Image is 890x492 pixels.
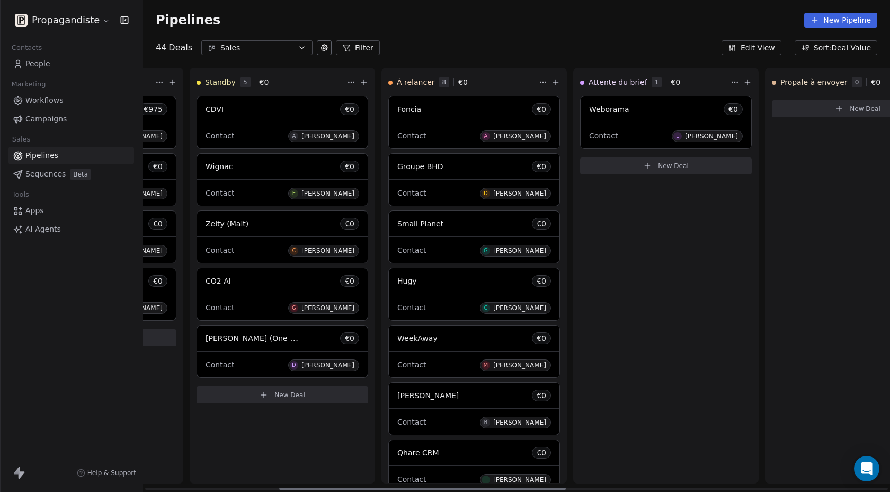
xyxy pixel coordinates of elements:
[537,276,546,286] span: € 0
[25,113,67,125] span: Campaigns
[388,268,560,321] div: Hugy€0ContactC[PERSON_NAME]
[220,42,293,54] div: Sales
[589,105,629,113] span: Weborama
[484,247,488,255] div: G
[537,333,546,344] span: € 0
[397,131,426,140] span: Contact
[345,218,354,229] span: € 0
[484,361,488,370] div: M
[8,110,134,128] a: Campaigns
[397,361,426,369] span: Contact
[589,131,618,140] span: Contact
[7,40,47,56] span: Contacts
[205,77,236,87] span: Standby
[397,418,426,426] span: Contact
[206,219,248,228] span: Zelty (Malt)
[292,189,296,198] div: E
[493,190,546,197] div: [PERSON_NAME]
[25,205,44,216] span: Apps
[345,104,354,115] span: € 0
[780,77,848,87] span: Propale à envoyer
[7,131,35,147] span: Sales
[493,476,546,484] div: ​[PERSON_NAME]
[484,132,487,140] div: A
[493,133,546,140] div: [PERSON_NAME]
[197,96,368,149] div: CDVI€0ContactA[PERSON_NAME]
[301,133,354,140] div: [PERSON_NAME]
[260,77,269,87] span: € 0
[804,13,877,28] button: New Pipeline
[795,40,877,55] button: Sort: Deal Value
[537,161,546,172] span: € 0
[197,68,345,96] div: Standby5€0
[537,218,546,229] span: € 0
[493,419,546,426] div: [PERSON_NAME]
[292,132,296,140] div: A
[658,162,689,170] span: New Deal
[8,221,134,238] a: AI Agents
[197,386,368,403] button: New Deal
[397,475,426,484] span: Contact
[388,153,560,206] div: Groupe BHD€0ContactD[PERSON_NAME]
[8,147,134,164] a: Pipelines
[388,325,560,378] div: WeekAway€0ContactM[PERSON_NAME]
[580,157,752,174] button: New Deal
[537,104,546,115] span: € 0
[240,77,251,87] span: 5
[388,382,560,435] div: [PERSON_NAME]€0ContactB[PERSON_NAME]
[336,40,380,55] button: Filter
[301,304,354,312] div: [PERSON_NAME]
[206,162,233,171] span: Wignac
[153,276,163,286] span: € 0
[580,96,752,149] div: Weborama€0ContactL[PERSON_NAME]
[397,449,439,457] span: Qhare CRM
[484,418,487,427] div: B
[168,41,192,54] span: Deals
[206,189,234,197] span: Contact
[589,77,647,87] span: Attente du brief
[197,153,368,206] div: Wignac€0ContactE[PERSON_NAME]
[439,77,450,87] span: 8
[197,268,368,321] div: CO2 AI€0ContactG[PERSON_NAME]
[871,77,880,87] span: € 0
[197,210,368,263] div: Zelty (Malt)€0ContactC[PERSON_NAME]
[153,218,163,229] span: € 0
[722,40,781,55] button: Edit View
[388,96,560,149] div: Foncia€0ContactA[PERSON_NAME]
[493,362,546,369] div: [PERSON_NAME]
[153,161,163,172] span: € 0
[8,55,134,73] a: People
[345,333,354,344] span: € 0
[144,104,163,115] span: € 975
[77,469,136,477] a: Help & Support
[493,304,546,312] div: [PERSON_NAME]
[206,333,314,343] span: [PERSON_NAME] (One Pager)
[206,361,234,369] span: Contact
[854,456,879,481] div: Open Intercom Messenger
[8,165,134,183] a: SequencesBeta
[397,334,438,342] span: WeekAway
[397,105,421,113] span: Foncia
[676,132,679,140] div: L
[537,447,546,458] span: € 0
[397,277,417,285] span: Hugy
[397,189,426,197] span: Contact
[13,11,113,29] button: Propagandiste
[484,304,487,312] div: C
[537,390,546,401] span: € 0
[206,246,234,254] span: Contact
[15,14,28,27] img: logo.png
[274,391,305,399] span: New Deal
[206,105,224,113] span: CDVI
[388,68,537,96] div: À relancer8€0
[345,161,354,172] span: € 0
[397,303,426,312] span: Contact
[493,247,546,254] div: [PERSON_NAME]
[397,77,435,87] span: À relancer
[206,277,231,285] span: CO2 AI
[206,303,234,312] span: Contact
[25,169,66,180] span: Sequences
[484,189,488,198] div: D
[345,276,354,286] span: € 0
[397,391,459,400] span: [PERSON_NAME]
